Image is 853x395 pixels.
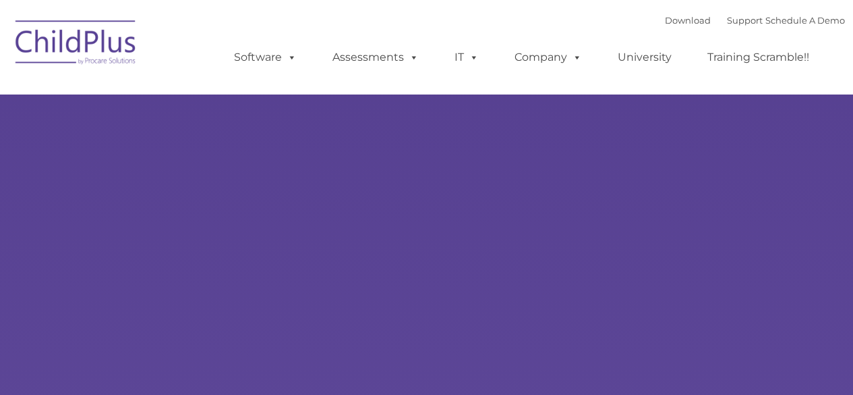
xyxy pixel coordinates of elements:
a: University [604,44,685,71]
a: Company [501,44,595,71]
a: Download [665,15,711,26]
a: Assessments [319,44,432,71]
font: | [665,15,845,26]
img: ChildPlus by Procare Solutions [9,11,144,78]
a: IT [441,44,492,71]
a: Schedule A Demo [765,15,845,26]
a: Training Scramble!! [694,44,823,71]
a: Support [727,15,763,26]
a: Software [220,44,310,71]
